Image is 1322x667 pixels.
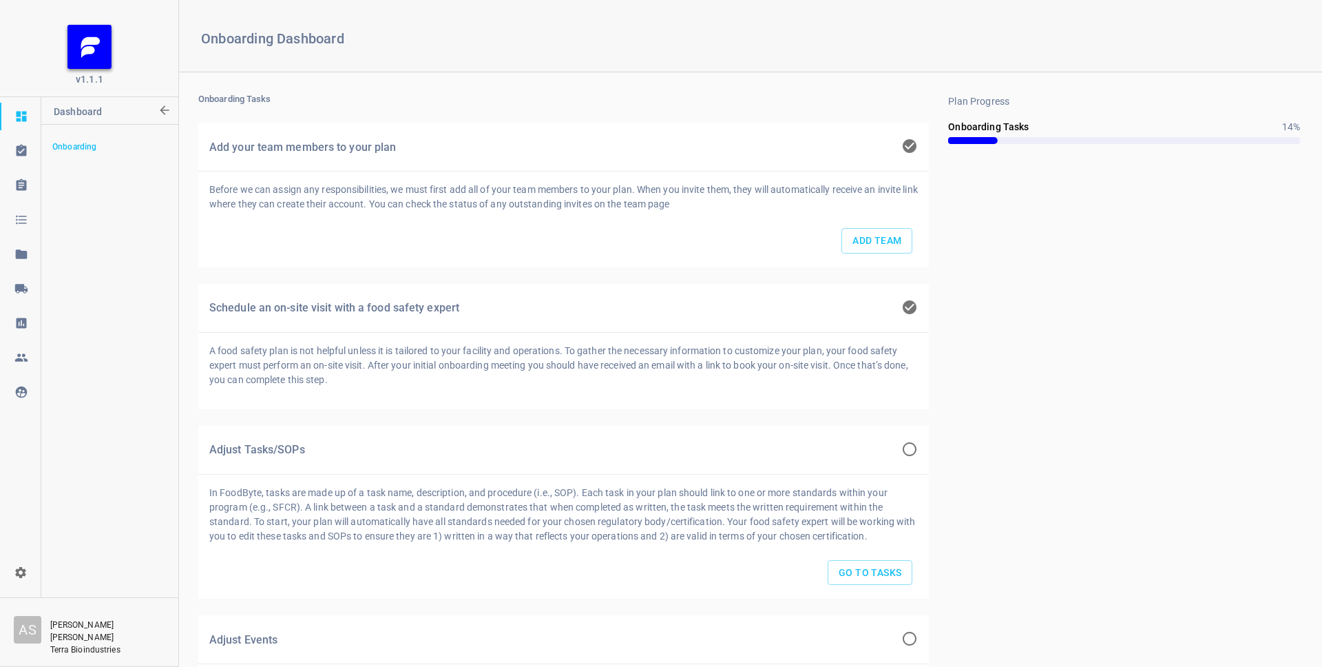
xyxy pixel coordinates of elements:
[54,97,156,130] p: Dashboard
[52,140,167,154] span: Onboarding
[209,442,896,457] p: Adjust Tasks/SOPs
[50,644,160,656] p: Terra Bioindustries
[198,92,929,106] p: Onboarding Tasks
[209,140,896,154] p: Add your team members to your plan
[67,25,112,69] img: FB_Logo_Reversed_RGB_Icon.895fbf61.png
[41,133,178,161] a: Onboarding
[839,564,901,582] span: Go to Tasks
[76,72,103,86] span: v1.1.1
[896,132,923,160] button: mark_as_complete
[209,344,918,387] p: A food safety plan is not helpful unless it is tailored to your facility and operations. To gathe...
[948,120,1124,134] p: Onboarding Tasks
[1282,120,1300,134] p: 14 %
[896,625,923,653] button: mark_as_complete
[896,294,923,321] button: mark_as_complete
[896,435,923,463] button: mark_as_complete
[209,633,896,647] p: Adjust Events
[14,616,41,644] div: A S
[948,94,1300,109] p: Plan Progress
[50,619,165,644] p: [PERSON_NAME] [PERSON_NAME]
[201,28,751,50] p: Onboarding Dashboard
[828,560,912,586] a: Go to Tasks
[209,300,896,315] p: Schedule an on-site visit with a food safety expert
[209,486,918,544] p: In FoodByte, tasks are made up of a task name, description, and procedure (i.e., SOP). Each task ...
[841,228,912,254] a: Add Team
[209,183,918,212] p: Before we can assign any responsibilities, we must first add all of your team members to your pla...
[852,232,901,249] span: Add Team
